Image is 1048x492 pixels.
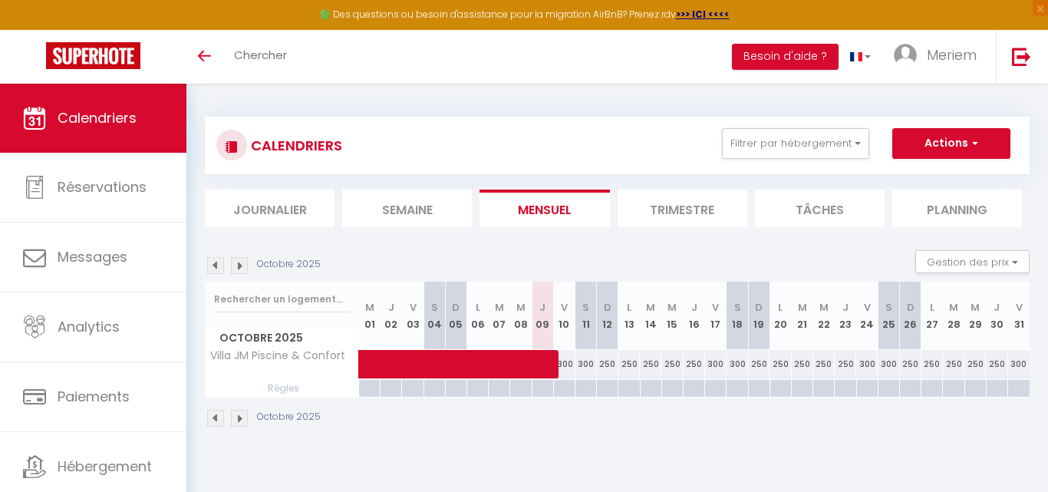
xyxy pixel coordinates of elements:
[712,300,719,315] abbr: V
[819,300,829,315] abbr: M
[792,282,813,350] th: 21
[58,247,127,266] span: Messages
[582,300,589,315] abbr: S
[480,190,609,227] li: Mensuel
[921,282,943,350] th: 27
[539,300,545,315] abbr: J
[856,350,878,378] div: 300
[208,350,345,362] span: Villa JM Piscine & Confort
[943,350,964,378] div: 250
[661,282,683,350] th: 15
[885,300,892,315] abbr: S
[971,300,980,315] abbr: M
[734,300,741,315] abbr: S
[553,282,575,350] th: 10
[727,350,748,378] div: 300
[205,190,335,227] li: Journalier
[58,387,130,406] span: Paiements
[748,350,770,378] div: 250
[949,300,958,315] abbr: M
[892,128,1010,159] button: Actions
[365,300,374,315] abbr: M
[222,30,298,84] a: Chercher
[257,257,321,272] p: Octobre 2025
[510,282,532,350] th: 08
[878,350,899,378] div: 300
[575,282,597,350] th: 11
[856,282,878,350] th: 24
[1008,350,1030,378] div: 300
[894,44,917,67] img: ...
[770,282,791,350] th: 20
[964,350,986,378] div: 250
[722,128,869,159] button: Filtrer par hébergement
[964,282,986,350] th: 29
[691,300,697,315] abbr: J
[627,300,631,315] abbr: L
[921,350,943,378] div: 250
[835,350,856,378] div: 250
[798,300,807,315] abbr: M
[684,350,705,378] div: 250
[705,282,727,350] th: 17
[986,282,1007,350] th: 30
[792,350,813,378] div: 250
[452,300,460,315] abbr: D
[206,380,358,397] span: Règles
[813,282,835,350] th: 22
[476,300,480,315] abbr: L
[646,300,655,315] abbr: M
[727,282,748,350] th: 18
[705,350,727,378] div: 300
[640,282,661,350] th: 14
[927,45,977,64] span: Meriem
[755,190,885,227] li: Tâches
[618,282,640,350] th: 13
[597,282,618,350] th: 12
[359,282,381,350] th: 01
[58,108,137,127] span: Calendriers
[234,47,287,63] span: Chercher
[247,128,342,163] h3: CALENDRIERS
[986,350,1007,378] div: 250
[46,42,140,69] img: Super Booking
[748,282,770,350] th: 19
[410,300,417,315] abbr: V
[1008,282,1030,350] th: 31
[732,44,839,70] button: Besoin d'aide ?
[770,350,791,378] div: 250
[813,350,835,378] div: 250
[1016,300,1023,315] abbr: V
[388,300,394,315] abbr: J
[561,300,568,315] abbr: V
[495,300,504,315] abbr: M
[489,282,510,350] th: 07
[402,282,423,350] th: 03
[878,282,899,350] th: 25
[900,282,921,350] th: 26
[431,300,438,315] abbr: S
[842,300,849,315] abbr: J
[532,282,553,350] th: 09
[445,282,466,350] th: 05
[900,350,921,378] div: 250
[214,286,350,313] input: Rechercher un logement...
[994,300,1000,315] abbr: J
[58,177,147,196] span: Réservations
[381,282,402,350] th: 02
[835,282,856,350] th: 23
[618,190,747,227] li: Trimestre
[882,30,996,84] a: ... Meriem
[257,410,321,424] p: Octobre 2025
[676,8,730,21] a: >>> ICI <<<<
[342,190,472,227] li: Semaine
[206,327,358,349] span: Octobre 2025
[423,282,445,350] th: 04
[915,250,1030,273] button: Gestion des prix
[58,457,152,476] span: Hébergement
[907,300,915,315] abbr: D
[864,300,871,315] abbr: V
[516,300,526,315] abbr: M
[892,190,1022,227] li: Planning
